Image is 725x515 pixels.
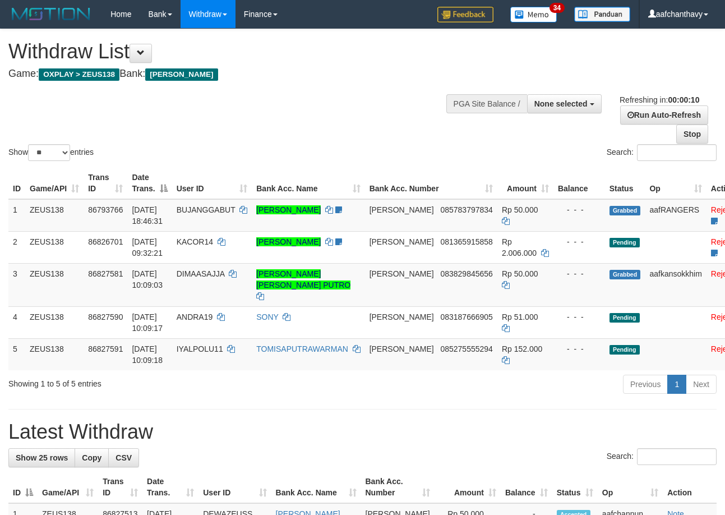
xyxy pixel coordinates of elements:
[605,167,645,199] th: Status
[177,312,213,321] span: ANDRA19
[132,312,163,333] span: [DATE] 10:09:17
[108,448,139,467] a: CSV
[256,205,321,214] a: [PERSON_NAME]
[132,269,163,289] span: [DATE] 10:09:03
[8,448,75,467] a: Show 25 rows
[620,105,708,125] a: Run Auto-Refresh
[502,237,537,257] span: Rp 2.006.000
[365,167,497,199] th: Bank Acc. Number: activate to sort column ascending
[668,95,699,104] strong: 00:00:10
[502,344,542,353] span: Rp 152.000
[502,312,538,321] span: Rp 51.000
[88,312,123,321] span: 86827590
[88,344,123,353] span: 86827591
[25,167,84,199] th: Game/API: activate to sort column ascending
[38,471,98,503] th: Game/API: activate to sort column ascending
[25,199,84,232] td: ZEUS138
[607,448,717,465] label: Search:
[558,268,601,279] div: - - -
[549,3,565,13] span: 34
[25,231,84,263] td: ZEUS138
[177,205,235,214] span: BUJANGGABUT
[553,167,605,199] th: Balance
[502,269,538,278] span: Rp 50.000
[552,471,598,503] th: Status: activate to sort column ascending
[28,144,70,161] select: Showentries
[88,237,123,246] span: 86826701
[8,167,25,199] th: ID
[435,471,501,503] th: Amount: activate to sort column ascending
[534,99,588,108] span: None selected
[177,344,223,353] span: IYALPOLU11
[177,269,225,278] span: DIMAASAJJA
[370,312,434,321] span: [PERSON_NAME]
[686,375,717,394] a: Next
[8,338,25,370] td: 5
[116,453,132,462] span: CSV
[8,40,472,63] h1: Withdraw List
[502,205,538,214] span: Rp 50.000
[510,7,557,22] img: Button%20Memo.svg
[142,471,198,503] th: Date Trans.: activate to sort column ascending
[8,374,294,389] div: Showing 1 to 5 of 5 entries
[446,94,527,113] div: PGA Site Balance /
[16,453,68,462] span: Show 25 rows
[256,344,348,353] a: TOMISAPUTRAWARMAN
[252,167,364,199] th: Bank Acc. Name: activate to sort column ascending
[8,471,38,503] th: ID: activate to sort column descending
[25,306,84,338] td: ZEUS138
[8,199,25,232] td: 1
[8,6,94,22] img: MOTION_logo.png
[88,205,123,214] span: 86793766
[370,344,434,353] span: [PERSON_NAME]
[370,237,434,246] span: [PERSON_NAME]
[645,263,706,306] td: aafkansokkhim
[127,167,172,199] th: Date Trans.: activate to sort column descending
[637,144,717,161] input: Search:
[370,269,434,278] span: [PERSON_NAME]
[574,7,630,22] img: panduan.png
[440,205,492,214] span: Copy 085783797834 to clipboard
[440,237,492,246] span: Copy 081365915858 to clipboard
[437,7,493,22] img: Feedback.jpg
[609,313,640,323] span: Pending
[623,375,668,394] a: Previous
[132,205,163,226] span: [DATE] 18:46:31
[177,237,213,246] span: KACOR14
[558,343,601,355] div: - - -
[645,167,706,199] th: Op: activate to sort column ascending
[558,311,601,323] div: - - -
[256,312,278,321] a: SONY
[8,263,25,306] td: 3
[440,269,492,278] span: Copy 083829845656 to clipboard
[256,269,350,289] a: [PERSON_NAME] [PERSON_NAME] PUTRO
[645,199,706,232] td: aafRANGERS
[8,421,717,443] h1: Latest Withdraw
[609,206,641,215] span: Grabbed
[198,471,271,503] th: User ID: activate to sort column ascending
[497,167,553,199] th: Amount: activate to sort column ascending
[501,471,552,503] th: Balance: activate to sort column ascending
[609,238,640,247] span: Pending
[598,471,663,503] th: Op: activate to sort column ascending
[88,269,123,278] span: 86827581
[256,237,321,246] a: [PERSON_NAME]
[620,95,699,104] span: Refreshing in:
[25,338,84,370] td: ZEUS138
[84,167,127,199] th: Trans ID: activate to sort column ascending
[609,345,640,355] span: Pending
[558,204,601,215] div: - - -
[667,375,686,394] a: 1
[8,231,25,263] td: 2
[132,344,163,365] span: [DATE] 10:09:18
[607,144,717,161] label: Search:
[8,144,94,161] label: Show entries
[361,471,435,503] th: Bank Acc. Number: activate to sort column ascending
[82,453,101,462] span: Copy
[271,471,361,503] th: Bank Acc. Name: activate to sort column ascending
[440,312,492,321] span: Copy 083187666905 to clipboard
[637,448,717,465] input: Search:
[25,263,84,306] td: ZEUS138
[440,344,492,353] span: Copy 085275555294 to clipboard
[8,306,25,338] td: 4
